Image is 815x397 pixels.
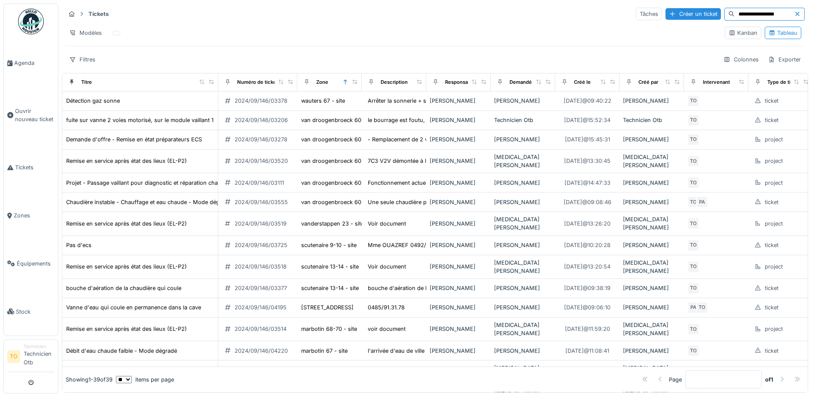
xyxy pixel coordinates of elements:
[494,153,552,169] div: [MEDICAL_DATA][PERSON_NAME]
[301,157,421,165] div: van droogenbroeck 60-62 / helmet 339 - site
[65,27,106,39] div: Modèles
[565,347,609,355] div: [DATE] @ 11:08:41
[623,135,681,144] div: [PERSON_NAME]
[765,198,778,206] div: ticket
[565,325,610,333] div: [DATE] @ 11:59:20
[235,135,287,144] div: 2024/09/146/03278
[16,308,55,316] span: Stock
[623,303,681,311] div: [PERSON_NAME]
[765,376,773,384] strong: of 1
[494,259,552,275] div: [MEDICAL_DATA][PERSON_NAME]
[494,347,552,355] div: [PERSON_NAME]
[564,97,611,105] div: [DATE] @ 09:40:22
[623,153,681,169] div: [MEDICAL_DATA][PERSON_NAME]
[638,79,658,86] div: Créé par
[564,220,610,228] div: [DATE] @ 13:26:20
[764,53,805,66] div: Exporter
[4,39,58,87] a: Agenda
[4,144,58,192] a: Tickets
[235,157,288,165] div: 2024/09/146/03520
[235,347,288,355] div: 2024/09/146/04220
[687,282,699,294] div: TO
[687,302,699,314] div: PA
[430,179,487,187] div: [PERSON_NAME]
[564,303,610,311] div: [DATE] @ 09:06:10
[66,325,187,333] div: Remise en service après état des lieux (EL-P2)
[765,263,783,271] div: project
[565,135,610,144] div: [DATE] @ 15:45:31
[7,350,20,363] li: TO
[765,303,778,311] div: ticket
[368,97,530,105] div: Arrêter la sonnerie + suivre l'entretien par [PERSON_NAME]...
[66,157,187,165] div: Remise en service après état des lieux (EL-P2)
[430,97,487,105] div: [PERSON_NAME]
[368,325,406,333] div: voir document
[81,79,92,86] div: Titre
[623,116,681,124] div: Technicien Otb
[235,97,287,105] div: 2024/09/146/03378
[368,303,405,311] div: 0485/91.31.78
[235,303,287,311] div: 2024/09/146/04195
[623,284,681,292] div: [PERSON_NAME]
[85,10,112,18] strong: Tickets
[430,241,487,249] div: [PERSON_NAME]
[235,198,288,206] div: 2024/09/146/03555
[669,376,682,384] div: Page
[765,116,778,124] div: ticket
[4,287,58,336] a: Stock
[430,220,487,228] div: [PERSON_NAME]
[687,217,699,229] div: TO
[368,241,454,249] div: Mme OUAZREF 0492/459.35.30
[510,79,540,86] div: Demandé par
[494,241,552,249] div: [PERSON_NAME]
[765,284,778,292] div: ticket
[636,8,662,20] div: Tâches
[65,53,99,66] div: Filtres
[765,157,783,165] div: project
[430,157,487,165] div: [PERSON_NAME]
[623,321,681,337] div: [MEDICAL_DATA][PERSON_NAME]
[301,179,421,187] div: van droogenbroeck 60-62 / helmet 339 - site
[66,347,177,355] div: Débit d'eau chaude faible - Mode dégradé
[24,343,55,350] div: Technicien
[430,303,487,311] div: [PERSON_NAME]
[564,116,610,124] div: [DATE] @ 15:52:34
[687,177,699,189] div: TO
[687,95,699,107] div: TO
[564,241,610,249] div: [DATE] @ 10:20:28
[66,241,92,249] div: Pas d'ecs
[301,135,421,144] div: van droogenbroeck 60-62 / helmet 339 - site
[687,239,699,251] div: TO
[66,284,181,292] div: bouche d'aération de la chaudière qui coule
[494,135,552,144] div: [PERSON_NAME]
[769,29,797,37] div: Tableau
[687,196,699,208] div: TO
[623,241,681,249] div: [PERSON_NAME]
[301,116,421,124] div: van droogenbroeck 60-62 / helmet 339 - site
[301,241,357,249] div: scutenaire 9-10 - site
[430,116,487,124] div: [PERSON_NAME]
[765,220,783,228] div: project
[564,263,610,271] div: [DATE] @ 13:20:54
[235,116,288,124] div: 2024/09/146/03206
[368,116,491,124] div: le bourrage est foutu, impossible à réparé , il...
[24,343,55,370] li: Technicien Otb
[18,9,44,34] img: Badge_color-CXgf-gQk.svg
[301,347,348,355] div: marbotin 67 - site
[494,215,552,232] div: [MEDICAL_DATA][PERSON_NAME]
[430,198,487,206] div: [PERSON_NAME]
[445,79,475,86] div: Responsable
[301,220,364,228] div: vanderstappen 23 - site
[623,259,681,275] div: [MEDICAL_DATA][PERSON_NAME]
[564,198,611,206] div: [DATE] @ 09:08:46
[14,59,55,67] span: Agenda
[687,134,699,146] div: TO
[66,116,214,124] div: fuite sur vanne 2 voies motorisé, sur le module vaillant 1
[687,261,699,273] div: TO
[765,325,783,333] div: project
[301,263,359,271] div: scutenaire 13-14 - site
[301,97,345,105] div: wauters 67 - site
[623,179,681,187] div: [PERSON_NAME]
[368,179,501,187] div: Fonctionnement actuel avec chaudière ouverte et...
[703,79,730,86] div: Intervenant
